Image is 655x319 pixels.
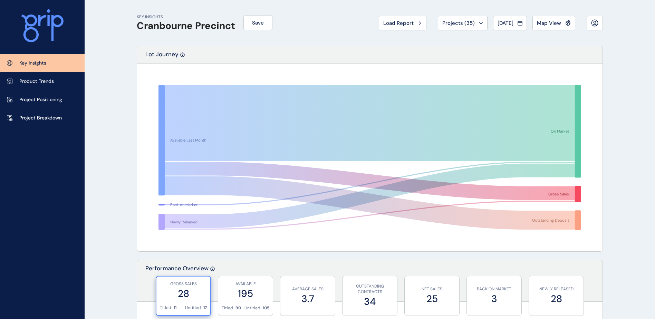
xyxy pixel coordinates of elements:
p: AVAILABLE [222,281,269,287]
p: Untitled [244,305,260,311]
label: 28 [160,287,207,300]
p: 11 [174,305,176,311]
button: Save [243,16,272,30]
p: Project Breakdown [19,115,62,122]
label: 34 [346,295,394,308]
p: 105 [263,305,269,311]
p: OUTSTANDING CONTRACTS [346,283,394,295]
button: Map View [532,16,575,30]
button: Projects (35) [438,16,488,30]
span: Projects ( 35 ) [442,20,475,27]
p: Titled [222,305,233,311]
label: 3.7 [284,292,331,306]
p: GROSS SALES [160,281,207,287]
span: Load Report [383,20,414,27]
span: Map View [537,20,561,27]
label: 25 [408,292,456,306]
span: [DATE] [498,20,513,27]
p: NEWLY RELEASED [532,286,580,292]
p: Key Insights [19,60,46,67]
p: BACK ON MARKET [470,286,518,292]
span: Save [252,19,264,26]
p: Project Positioning [19,96,62,103]
p: 17 [203,305,207,311]
p: Untitled [185,305,201,311]
p: Product Trends [19,78,54,85]
p: AVERAGE SALES [284,286,331,292]
label: 28 [532,292,580,306]
p: KEY INSIGHTS [137,14,235,20]
button: Load Report [379,16,426,30]
button: [DATE] [493,16,527,30]
p: Lot Journey [145,50,179,63]
label: 195 [222,287,269,300]
p: 90 [235,305,241,311]
p: Performance Overview [145,264,209,301]
label: 3 [470,292,518,306]
p: Titled [160,305,171,311]
p: NET SALES [408,286,456,292]
h1: Cranbourne Precinct [137,20,235,32]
